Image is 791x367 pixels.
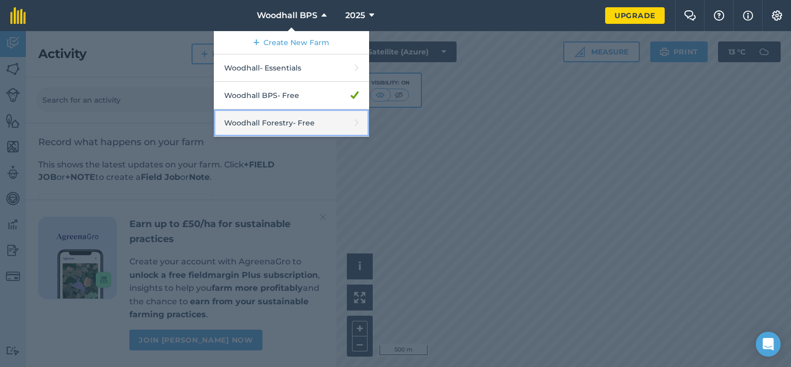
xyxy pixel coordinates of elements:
a: Upgrade [605,7,665,24]
img: svg+xml;base64,PHN2ZyB4bWxucz0iaHR0cDovL3d3dy53My5vcmcvMjAwMC9zdmciIHdpZHRoPSIxNyIgaGVpZ2h0PSIxNy... [743,9,753,22]
span: Woodhall BPS [257,9,317,22]
a: Woodhall Forestry- Free [214,109,369,137]
a: Woodhall BPS- Free [214,82,369,109]
a: Create New Farm [214,31,369,54]
img: Two speech bubbles overlapping with the left bubble in the forefront [684,10,696,21]
div: Open Intercom Messenger [756,332,781,357]
img: A cog icon [771,10,783,21]
img: fieldmargin Logo [10,7,26,24]
span: 2025 [345,9,365,22]
a: Woodhall- Essentials [214,54,369,82]
img: A question mark icon [713,10,725,21]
